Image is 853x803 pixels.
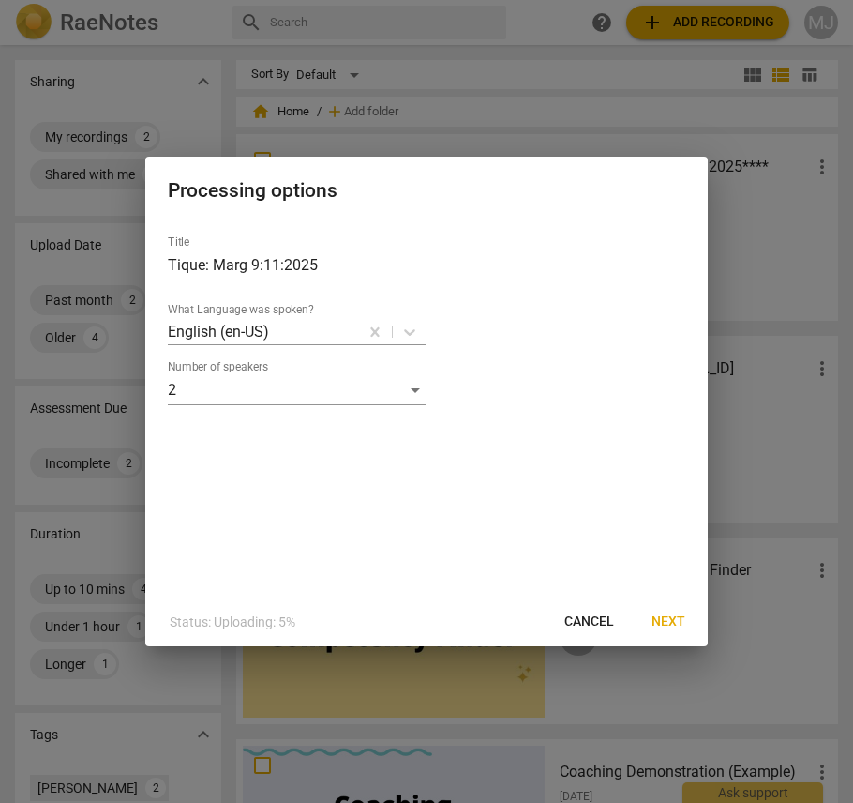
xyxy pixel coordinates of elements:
[564,613,614,631] span: Cancel
[549,605,629,639] button: Cancel
[168,362,268,373] label: Number of speakers
[168,237,189,249] label: Title
[168,321,269,342] p: English (en-US)
[170,613,295,632] p: Status: Uploading: 5%
[651,613,685,631] span: Next
[636,605,700,639] button: Next
[168,375,426,405] div: 2
[168,179,685,203] h2: Processing options
[168,305,314,316] label: What Language was spoken?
